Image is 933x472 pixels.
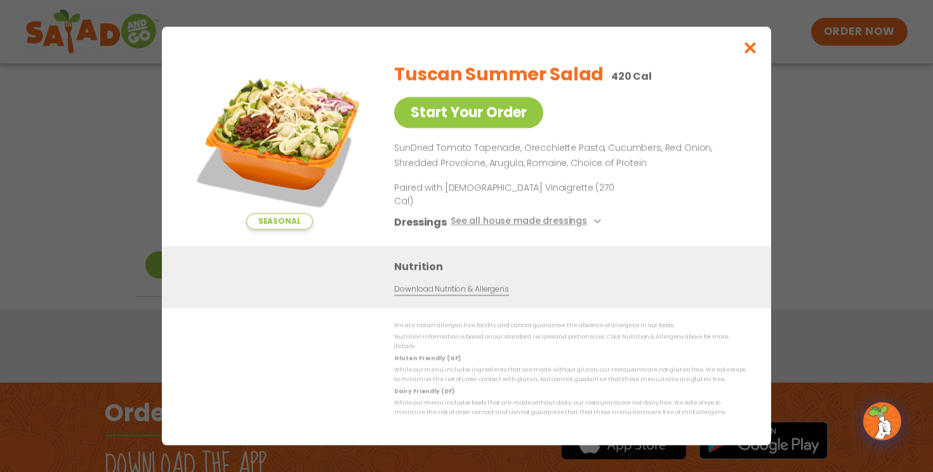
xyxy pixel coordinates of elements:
[730,27,771,69] button: Close modal
[394,355,460,362] strong: Gluten Friendly (GF)
[394,141,741,171] p: SunDried Tomato Tapenade, Orecchiette Pasta, Cucumbers, Red Onion, Shredded Provolone, Arugula, R...
[394,398,746,418] p: While our menu includes foods that are made without dairy, our restaurants are not dairy free. We...
[394,259,752,275] h3: Nutrition
[190,52,368,230] img: Featured product photo for Tuscan Summer Salad
[394,321,746,331] p: We are not an allergen free facility and cannot guarantee the absence of allergens in our foods.
[394,214,447,230] h3: Dressings
[394,332,746,352] p: Nutrition information is based on our standard recipes and portion sizes. Click Nutrition & Aller...
[451,214,605,230] button: See all house made dressings
[246,213,313,230] span: Seasonal
[394,388,454,395] strong: Dairy Friendly (DF)
[394,181,629,208] p: Paired with [DEMOGRAPHIC_DATA] Vinaigrette (270 Cal)
[864,403,900,439] img: wpChatIcon
[611,69,652,84] p: 420 Cal
[394,62,604,88] h2: Tuscan Summer Salad
[394,97,543,128] a: Start Your Order
[394,284,508,296] a: Download Nutrition & Allergens
[394,365,746,385] p: While our menu includes ingredients that are made without gluten, our restaurants are not gluten ...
